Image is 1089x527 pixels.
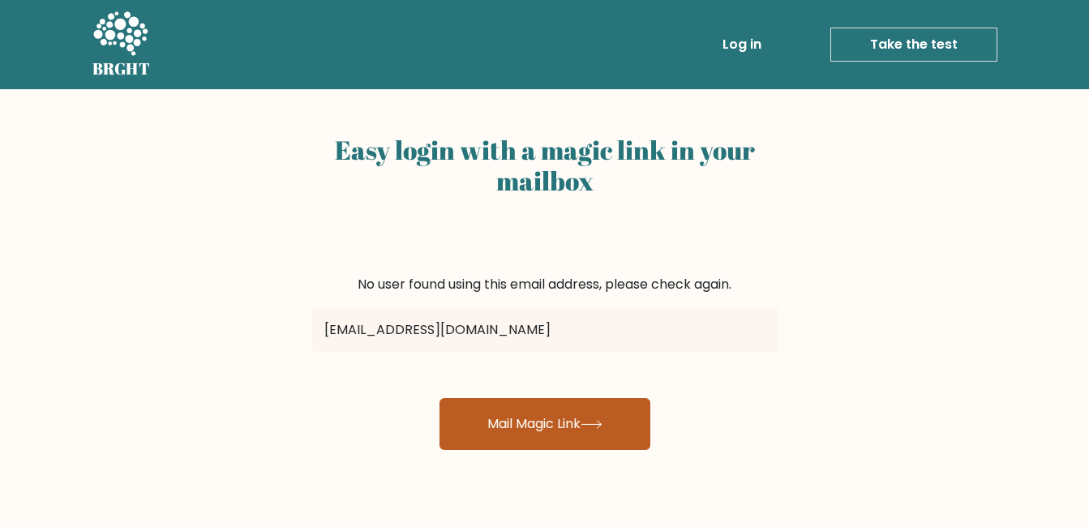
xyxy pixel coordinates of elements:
a: BRGHT [92,6,151,83]
h5: BRGHT [92,59,151,79]
div: No user found using this email address, please check again. [311,275,778,294]
button: Mail Magic Link [439,398,650,450]
a: Take the test [830,28,997,62]
input: Email [311,307,778,353]
a: Log in [716,28,768,61]
h2: Easy login with a magic link in your mailbox [311,135,778,197]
